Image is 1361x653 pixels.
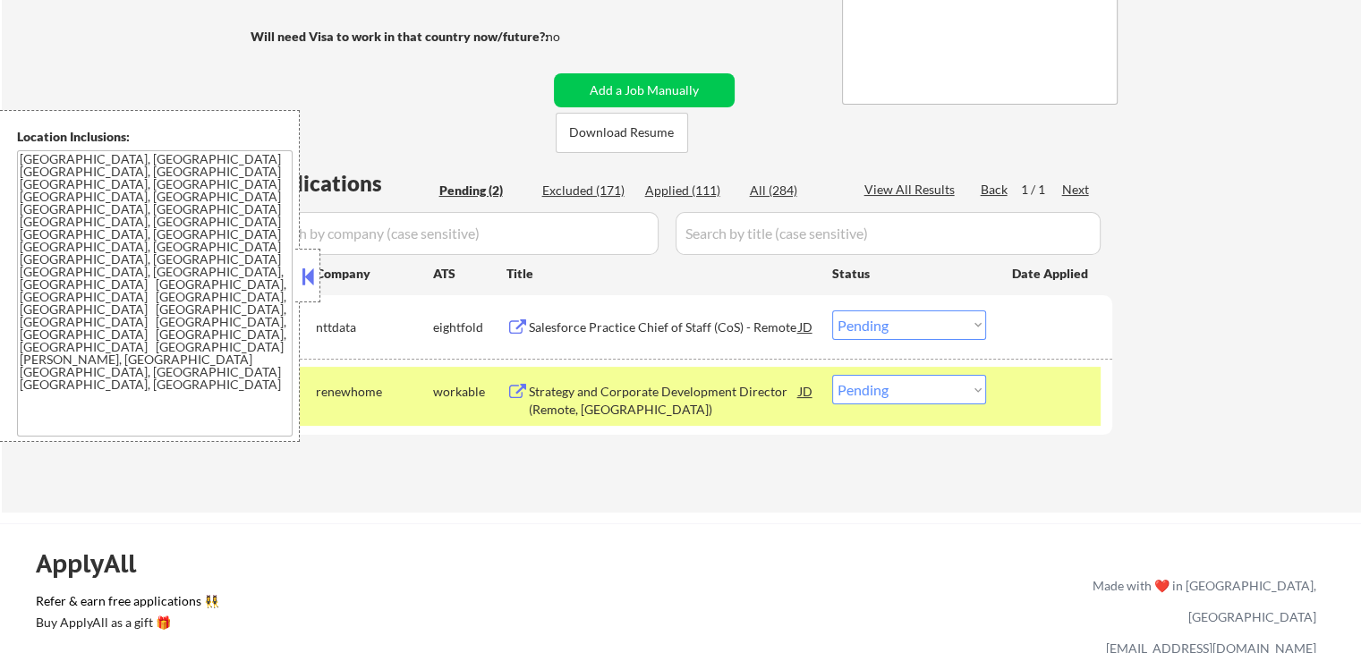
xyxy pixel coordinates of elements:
[750,182,839,199] div: All (284)
[556,113,688,153] button: Download Resume
[529,383,799,418] div: Strategy and Corporate Development Director (Remote, [GEOGRAPHIC_DATA])
[439,182,529,199] div: Pending (2)
[981,181,1009,199] div: Back
[316,318,433,336] div: nttdata
[645,182,735,199] div: Applied (111)
[433,265,506,283] div: ATS
[433,383,506,401] div: workable
[36,548,157,579] div: ApplyAll
[864,181,960,199] div: View All Results
[797,310,815,343] div: JD
[17,128,293,146] div: Location Inclusions:
[1062,181,1091,199] div: Next
[529,318,799,336] div: Salesforce Practice Chief of Staff (CoS) - Remote
[36,614,215,636] a: Buy ApplyAll as a gift 🎁
[36,595,719,614] a: Refer & earn free applications 👯‍♀️
[1021,181,1062,199] div: 1 / 1
[316,265,433,283] div: Company
[676,212,1101,255] input: Search by title (case sensitive)
[554,73,735,107] button: Add a Job Manually
[256,173,433,194] div: Applications
[256,212,659,255] input: Search by company (case sensitive)
[1012,265,1091,283] div: Date Applied
[546,28,597,46] div: no
[36,616,215,629] div: Buy ApplyAll as a gift 🎁
[1085,570,1316,632] div: Made with ❤️ in [GEOGRAPHIC_DATA], [GEOGRAPHIC_DATA]
[316,383,433,401] div: renewhome
[506,265,815,283] div: Title
[542,182,632,199] div: Excluded (171)
[832,257,986,289] div: Status
[251,29,549,44] strong: Will need Visa to work in that country now/future?:
[797,375,815,407] div: JD
[433,318,506,336] div: eightfold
